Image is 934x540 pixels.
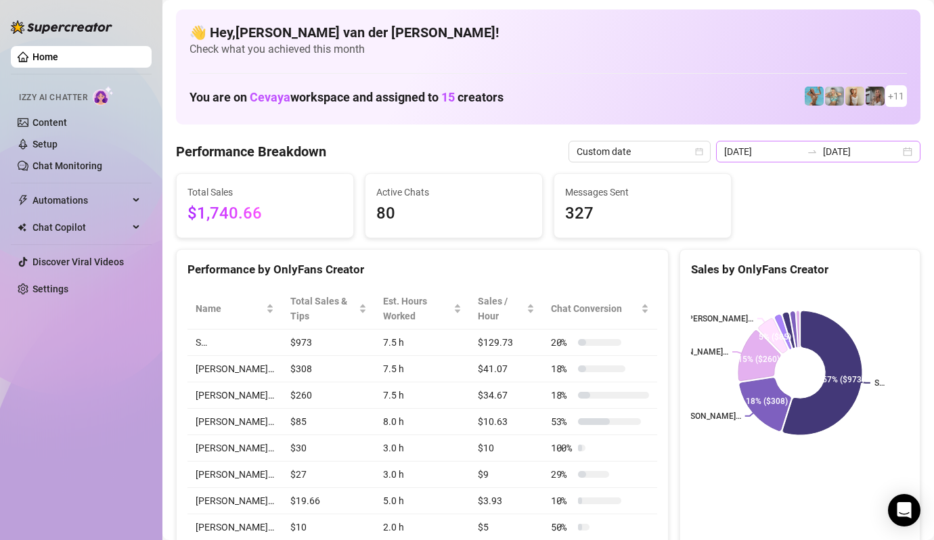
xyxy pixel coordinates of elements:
[18,223,26,232] img: Chat Copilot
[282,330,375,356] td: $973
[32,284,68,294] a: Settings
[661,347,728,357] text: [PERSON_NAME]…
[470,435,543,462] td: $10
[551,493,573,508] span: 10 %
[565,201,720,227] span: 327
[375,330,470,356] td: 7.5 h
[551,301,638,316] span: Chat Conversion
[825,87,844,106] img: Olivia
[187,356,282,382] td: [PERSON_NAME]…
[32,256,124,267] a: Discover Viral Videos
[187,409,282,435] td: [PERSON_NAME]…
[375,382,470,409] td: 7.5 h
[823,144,900,159] input: End date
[551,520,573,535] span: 50 %
[543,288,657,330] th: Chat Conversion
[187,261,657,279] div: Performance by OnlyFans Creator
[470,409,543,435] td: $10.63
[376,185,531,200] span: Active Chats
[11,20,112,34] img: logo-BBDzfeDw.svg
[866,87,885,106] img: Natalia
[282,288,375,330] th: Total Sales & Tips
[478,294,524,323] span: Sales / Hour
[187,330,282,356] td: S…
[187,201,342,227] span: $1,740.66
[187,185,342,200] span: Total Sales
[282,409,375,435] td: $85
[807,146,818,157] span: swap-right
[470,382,543,409] td: $34.67
[805,87,824,106] img: Dominis
[551,335,573,350] span: 20 %
[32,139,58,150] a: Setup
[577,141,703,162] span: Custom date
[551,414,573,429] span: 53 %
[551,441,573,455] span: 100 %
[190,23,907,42] h4: 👋 Hey, [PERSON_NAME] van der [PERSON_NAME] !
[375,356,470,382] td: 7.5 h
[32,217,129,238] span: Chat Copilot
[250,90,290,104] span: Cevaya
[190,90,504,105] h1: You are on workspace and assigned to creators
[282,435,375,462] td: $30
[551,388,573,403] span: 18 %
[93,86,114,106] img: AI Chatter
[32,160,102,171] a: Chat Monitoring
[845,87,864,106] img: Megan
[282,382,375,409] td: $260
[874,378,885,388] text: S…
[187,288,282,330] th: Name
[18,195,28,206] span: thunderbolt
[290,294,356,323] span: Total Sales & Tips
[470,462,543,488] td: $9
[375,409,470,435] td: 8.0 h
[32,51,58,62] a: Home
[282,462,375,488] td: $27
[551,467,573,482] span: 29 %
[441,90,455,104] span: 15
[32,189,129,211] span: Automations
[19,91,87,104] span: Izzy AI Chatter
[282,488,375,514] td: $19.66
[375,462,470,488] td: 3.0 h
[187,382,282,409] td: [PERSON_NAME]…
[282,356,375,382] td: $308
[470,330,543,356] td: $129.73
[187,462,282,488] td: [PERSON_NAME]…
[888,494,920,526] div: Open Intercom Messenger
[196,301,263,316] span: Name
[187,488,282,514] td: [PERSON_NAME]…
[673,411,741,421] text: [PERSON_NAME]…
[888,89,904,104] span: + 11
[375,435,470,462] td: 3.0 h
[470,288,543,330] th: Sales / Hour
[565,185,720,200] span: Messages Sent
[695,148,703,156] span: calendar
[470,488,543,514] td: $3.93
[375,488,470,514] td: 5.0 h
[551,361,573,376] span: 18 %
[470,356,543,382] td: $41.07
[190,42,907,57] span: Check what you achieved this month
[176,142,326,161] h4: Performance Breakdown
[691,261,909,279] div: Sales by OnlyFans Creator
[724,144,801,159] input: Start date
[376,201,531,227] span: 80
[686,314,753,323] text: [PERSON_NAME]…
[32,117,67,128] a: Content
[383,294,451,323] div: Est. Hours Worked
[807,146,818,157] span: to
[187,435,282,462] td: [PERSON_NAME]…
